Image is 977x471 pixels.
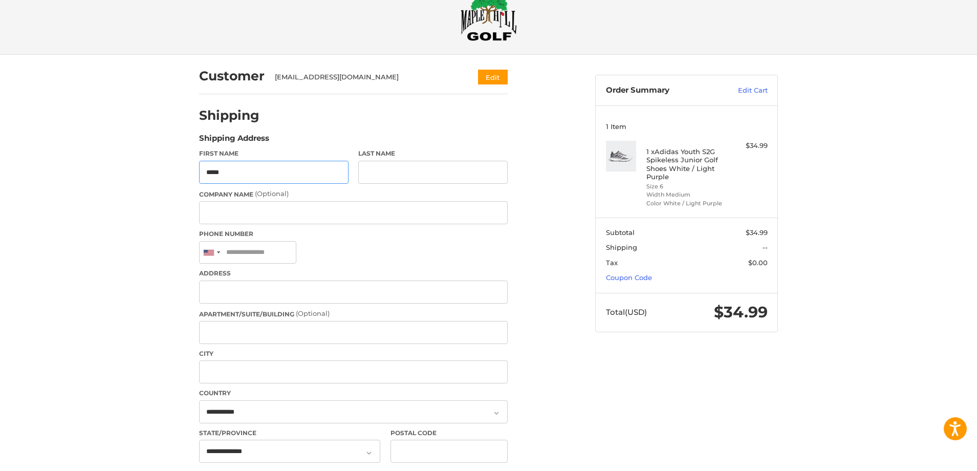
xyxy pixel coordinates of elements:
div: [EMAIL_ADDRESS][DOMAIN_NAME] [275,72,459,82]
label: Postal Code [390,429,508,438]
span: Tax [606,259,618,267]
small: (Optional) [255,189,289,198]
button: Edit [478,70,508,84]
legend: Shipping Address [199,133,269,149]
h2: Customer [199,68,265,84]
div: $34.99 [727,141,768,151]
label: City [199,349,508,358]
span: $0.00 [748,259,768,267]
h4: 1 x Adidas Youth S2G Spikeless Junior Golf Shoes White / Light Purple [646,147,725,181]
h3: Order Summary [606,85,716,96]
h2: Shipping [199,108,259,123]
a: Edit Cart [716,85,768,96]
a: Coupon Code [606,273,652,282]
small: (Optional) [296,309,330,317]
span: $34.99 [746,228,768,237]
label: Apartment/Suite/Building [199,309,508,319]
div: United States: +1 [200,242,223,264]
span: -- [763,243,768,251]
label: State/Province [199,429,380,438]
span: Shipping [606,243,637,251]
label: First Name [199,149,349,158]
iframe: Google Customer Reviews [893,443,977,471]
label: Address [199,269,508,278]
h3: 1 Item [606,122,768,131]
span: $34.99 [714,303,768,322]
label: Last Name [358,149,508,158]
span: Subtotal [606,228,635,237]
label: Company Name [199,189,508,199]
span: Total (USD) [606,307,647,317]
label: Phone Number [199,229,508,239]
li: Color White / Light Purple [646,199,725,208]
label: Country [199,389,508,398]
li: Size 6 [646,182,725,191]
li: Width Medium [646,190,725,199]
